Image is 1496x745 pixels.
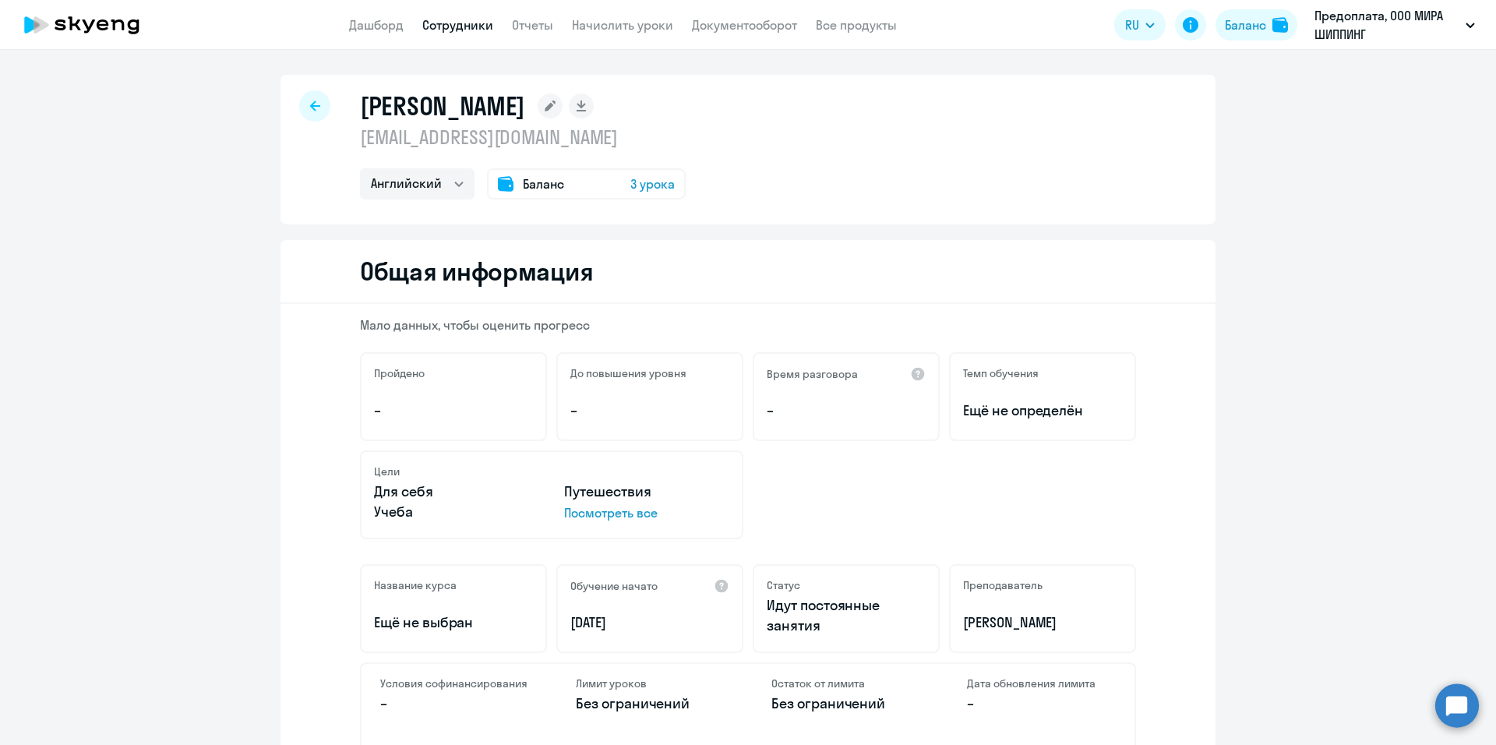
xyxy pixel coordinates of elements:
a: Документооборот [692,17,797,33]
h4: Остаток от лимита [771,676,920,690]
h5: Время разговора [767,367,858,381]
p: Без ограничений [771,694,920,714]
h4: Условия софинансирования [380,676,529,690]
h5: Обучение начато [570,579,658,593]
h4: Лимит уроков [576,676,725,690]
p: Идут постоянные занятия [767,595,926,636]
p: – [767,401,926,421]
p: Мало данных, чтобы оценить прогресс [360,316,1136,334]
a: Дашборд [349,17,404,33]
h5: Название курса [374,578,457,592]
a: Начислить уроки [572,17,673,33]
p: Посмотреть все [564,503,729,522]
button: Балансbalance [1215,9,1297,41]
h5: До повышения уровня [570,366,686,380]
p: Ещё не выбран [374,613,533,633]
h5: Пройдено [374,366,425,380]
p: – [570,401,729,421]
img: balance [1272,17,1288,33]
p: [DATE] [570,613,729,633]
div: Баланс [1225,16,1266,34]
h1: [PERSON_NAME] [360,90,525,122]
h5: Цели [374,464,400,478]
p: Путешествия [564,482,729,502]
a: Сотрудники [422,17,493,33]
h2: Общая информация [360,256,593,287]
p: [PERSON_NAME] [963,613,1122,633]
p: Для себя [374,482,539,502]
h5: Темп обучения [963,366,1039,380]
p: [EMAIL_ADDRESS][DOMAIN_NAME] [360,125,686,150]
a: Все продукты [816,17,897,33]
p: Без ограничений [576,694,725,714]
button: RU [1114,9,1166,41]
a: Отчеты [512,17,553,33]
h5: Преподаватель [963,578,1043,592]
span: Ещё не определён [963,401,1122,421]
h5: Статус [767,578,800,592]
p: – [374,401,533,421]
h4: Дата обновления лимита [967,676,1116,690]
span: Баланс [523,175,564,193]
p: – [380,694,529,714]
span: RU [1125,16,1139,34]
span: 3 урока [630,175,675,193]
p: Предоплата, ООО МИРА ШИППИНГ [1314,6,1459,44]
p: Учеба [374,502,539,522]
p: – [967,694,1116,714]
button: Предоплата, ООО МИРА ШИППИНГ [1307,6,1483,44]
